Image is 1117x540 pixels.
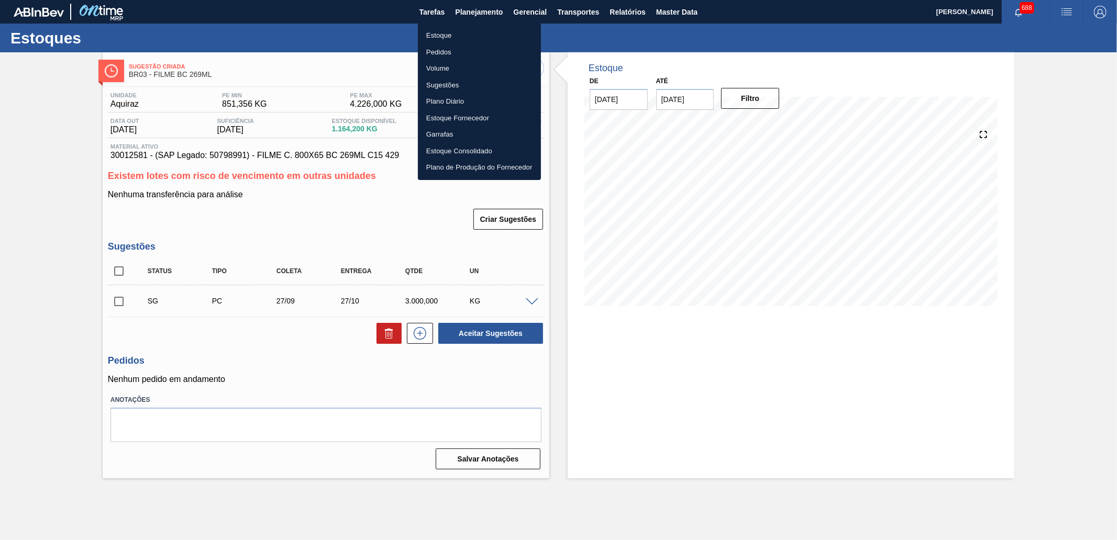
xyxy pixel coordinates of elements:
[418,93,541,110] a: Plano Diário
[418,60,541,77] a: Volume
[418,110,541,127] a: Estoque Fornecedor
[418,44,541,61] a: Pedidos
[418,143,541,160] a: Estoque Consolidado
[418,77,541,94] a: Sugestões
[418,159,541,176] a: Plano de Produção do Fornecedor
[418,27,541,44] a: Estoque
[418,126,541,143] a: Garrafas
